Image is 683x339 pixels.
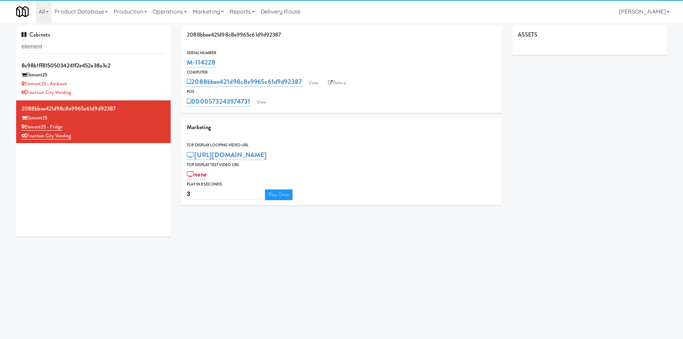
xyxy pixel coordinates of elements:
[16,5,29,18] img: Micromart
[22,60,165,71] div: 8c98b1ff81505034241f2e452e38a3c2
[22,132,71,140] a: Fountain City Vending
[253,97,270,108] a: View
[187,50,496,57] div: Serial Number
[187,96,250,107] a: 0000573243974731
[187,150,267,160] a: [URL][DOMAIN_NAME]
[181,26,502,44] div: 2088bbee421d98c8e9965c61d9d92387
[265,189,293,200] a: Play Once
[324,77,350,88] a: Balena
[22,123,62,131] a: Element25 - Fridge
[187,161,496,169] div: Top Display Test Video Url
[22,80,67,87] a: Element25 - Ambient
[22,71,165,80] div: Element25
[22,30,50,39] span: Cabinets
[22,89,71,96] a: Fountain City Vending
[187,142,496,149] div: Top Display Looping Video Url
[22,40,165,53] input: Search cabinets
[187,88,496,95] div: POS
[305,77,322,88] a: View
[187,169,207,179] a: none
[16,57,171,100] li: 8c98b1ff81505034241f2e452e38a3c2Element25 Element25 - AmbientFountain City Vending
[22,114,165,123] div: Element25
[518,30,538,39] span: ASSETS
[187,77,302,87] a: 2088bbee421d98c8e9965c61d9d92387
[187,57,215,67] a: M-114228
[187,69,496,76] div: Computer
[16,100,171,143] li: 2088bbee421d98c8e9965c61d9d92387Element25 Element25 - FridgeFountain City Vending
[22,103,165,114] div: 2088bbee421d98c8e9965c61d9d92387
[187,123,211,131] span: Marketing
[187,181,496,188] div: Play in X seconds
